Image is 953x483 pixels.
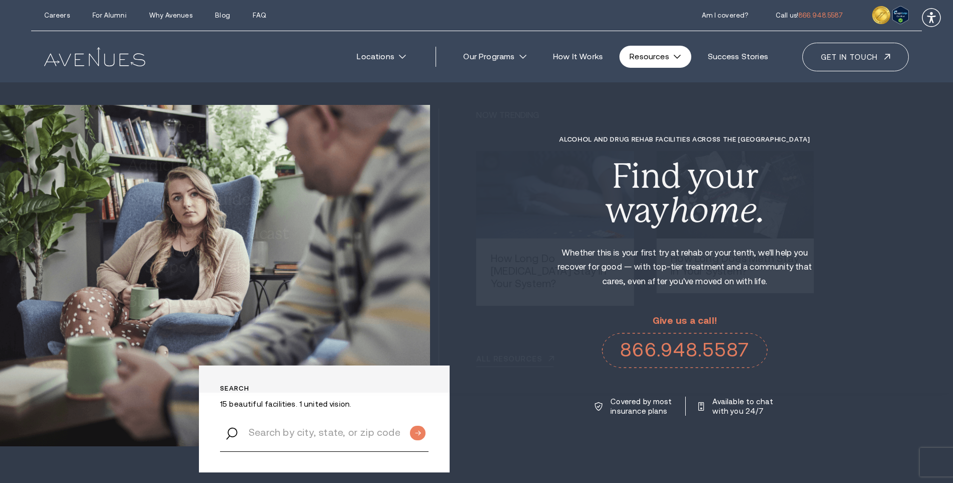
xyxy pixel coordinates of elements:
a: Get in touch [802,43,909,71]
a: Covered by most insurance plans [595,397,673,416]
img: Verify Approval for www.avenuesrecovery.com [892,6,909,24]
a: Why Avenues [149,12,192,19]
a: Blog & News [107,287,332,316]
a: 12 Steps Workshop [107,253,332,282]
a: Am I covered? [702,12,749,19]
a: Blog [215,12,230,19]
a: Locations [347,46,416,68]
a: Substance Guides [107,185,332,214]
a: How It Works [543,46,613,68]
a: For Alumni [92,12,126,19]
a: Verify LegitScript Approval for www.avenuesrecovery.com [892,9,909,19]
a: Our Programs [453,46,537,68]
a: Resources [619,46,691,68]
a: Resource Hub [107,108,332,146]
a: Available to chat with you 24/7 [698,397,775,416]
a: Addiction & Recovery [107,151,332,180]
p: Available to chat with you 24/7 [712,397,775,416]
input: Submit [410,426,426,440]
a: Careers [44,12,70,19]
span: 866.948.5587 [798,12,843,19]
p: Covered by most insurance plans [610,397,673,416]
a: Rubber Bands Podcast [107,219,332,248]
p: 15 beautiful facilities. 1 united vision. [220,399,429,409]
a: FAQ [253,12,266,19]
a: Call us!866.948.5587 [776,12,843,19]
input: Search by city, state, or zip code [220,414,429,452]
a: Success Stories [697,46,778,68]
